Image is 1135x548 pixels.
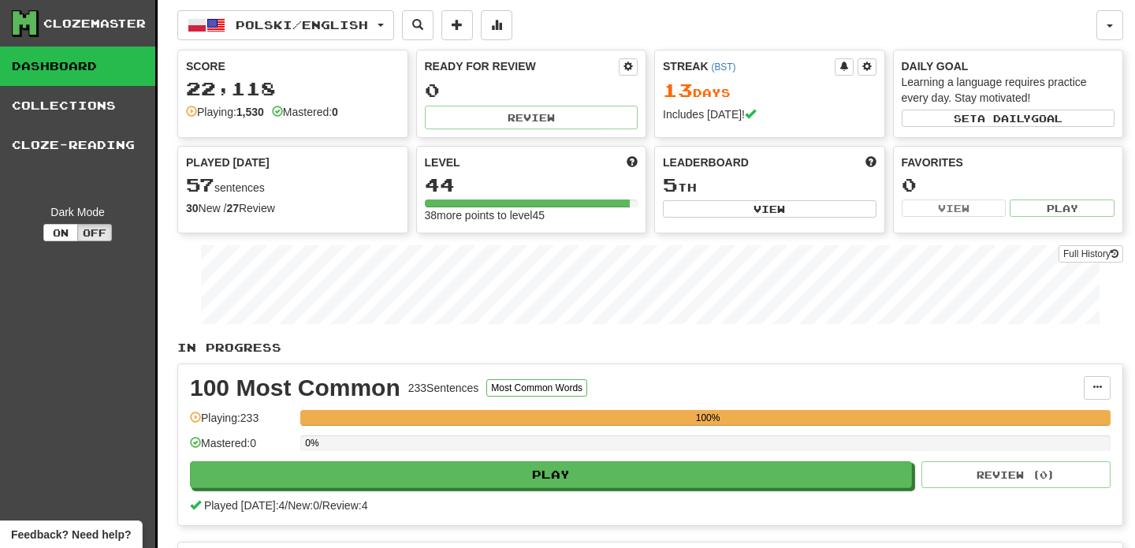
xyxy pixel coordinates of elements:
[1059,245,1123,263] a: Full History
[425,58,620,74] div: Ready for Review
[288,499,319,512] span: New: 0
[663,173,678,196] span: 5
[226,202,239,214] strong: 27
[332,106,338,118] strong: 0
[186,155,270,170] span: Played [DATE]
[272,104,338,120] div: Mastered:
[977,113,1031,124] span: a daily
[663,79,693,101] span: 13
[322,499,368,512] span: Review: 4
[402,10,434,40] button: Search sentences
[177,340,1123,356] p: In Progress
[12,204,143,220] div: Dark Mode
[425,106,638,129] button: Review
[408,380,479,396] div: 233 Sentences
[481,10,512,40] button: More stats
[186,173,214,196] span: 57
[711,62,735,73] a: (BST)
[319,499,322,512] span: /
[663,155,749,170] span: Leaderboard
[236,18,368,32] span: Polski / English
[902,74,1115,106] div: Learning a language requires practice every day. Stay motivated!
[902,110,1115,127] button: Seta dailygoal
[186,200,400,216] div: New / Review
[190,435,292,461] div: Mastered: 0
[186,104,264,120] div: Playing:
[186,79,400,99] div: 22,118
[441,10,473,40] button: Add sentence to collection
[186,175,400,196] div: sentences
[663,200,876,218] button: View
[663,175,876,196] div: th
[77,224,112,241] button: Off
[43,16,146,32] div: Clozemaster
[425,175,638,195] div: 44
[43,224,78,241] button: On
[425,80,638,100] div: 0
[186,202,199,214] strong: 30
[902,175,1115,195] div: 0
[11,527,131,542] span: Open feedback widget
[425,155,460,170] span: Level
[177,10,394,40] button: Polski/English
[663,106,876,122] div: Includes [DATE]!
[921,461,1111,488] button: Review (0)
[1010,199,1115,217] button: Play
[902,199,1007,217] button: View
[190,410,292,436] div: Playing: 233
[663,58,835,74] div: Streak
[627,155,638,170] span: Score more points to level up
[204,499,285,512] span: Played [DATE]: 4
[486,379,587,397] button: Most Common Words
[865,155,876,170] span: This week in points, UTC
[902,58,1115,74] div: Daily Goal
[186,58,400,74] div: Score
[285,499,288,512] span: /
[663,80,876,101] div: Day s
[190,461,912,488] button: Play
[425,207,638,223] div: 38 more points to level 45
[902,155,1115,170] div: Favorites
[236,106,264,118] strong: 1,530
[190,376,400,400] div: 100 Most Common
[305,410,1111,426] div: 100%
